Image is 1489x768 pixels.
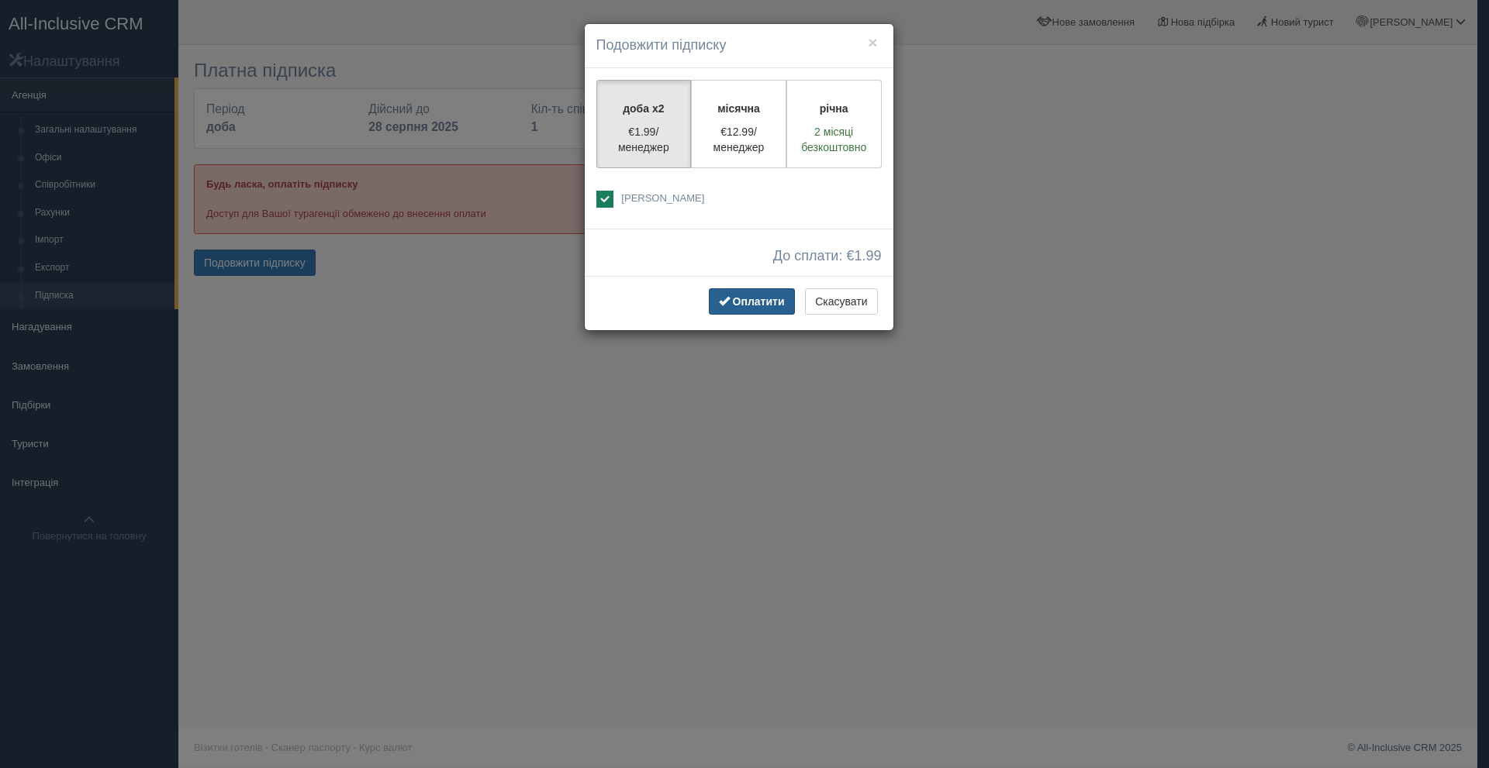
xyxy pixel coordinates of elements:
[701,124,776,155] p: €12.99/менеджер
[701,101,776,116] p: місячна
[606,101,682,116] p: доба x2
[854,248,881,263] span: 1.99
[733,295,785,308] span: Оплатити
[709,288,795,315] button: Оплатити
[805,288,877,315] button: Скасувати
[773,249,882,264] span: До сплати: €
[796,101,872,116] p: річна
[796,124,872,155] p: 2 місяці безкоштовно
[621,192,704,204] span: [PERSON_NAME]
[596,36,882,56] h4: Подовжити підписку
[606,124,682,155] p: €1.99/менеджер
[868,34,877,50] button: ×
